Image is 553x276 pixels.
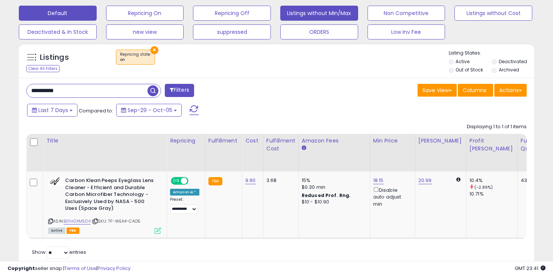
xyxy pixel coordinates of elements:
[474,184,493,190] small: (-2.89%)
[302,199,364,205] div: $10 - $10.90
[128,106,172,114] span: Sep-29 - Oct-05
[8,265,131,272] div: seller snap | |
[521,177,544,184] div: 43
[302,177,364,184] div: 15%
[302,192,351,199] b: Reduced Prof. Rng.
[79,107,113,114] span: Compared to:
[172,178,181,184] span: ON
[245,177,256,184] a: 9.90
[368,6,445,21] button: Non Competitive
[165,84,194,97] button: Filters
[469,177,517,184] div: 10.4%
[64,265,96,272] a: Terms of Use
[280,6,358,21] button: Listings without Min/Max
[120,52,151,63] span: Repricing state :
[26,65,60,72] div: Clear All Filters
[187,178,199,184] span: OFF
[67,227,79,234] span: FBA
[46,137,164,145] div: Title
[208,137,239,145] div: Fulfillment
[302,137,367,145] div: Amazon Fees
[373,137,412,145] div: Min Price
[467,123,527,130] div: Displaying 1 to 1 of 1 items
[97,265,131,272] a: Privacy Policy
[458,84,493,97] button: Columns
[170,189,199,196] div: Amazon AI *
[245,137,260,145] div: Cost
[418,177,432,184] a: 20.99
[456,58,469,65] label: Active
[193,6,271,21] button: Repricing Off
[19,24,97,39] button: Deactivated & In Stock
[32,249,86,256] span: Show: entries
[92,218,140,224] span: | SKU: 7F-WEA4-CAO5
[120,57,151,62] div: on
[266,177,293,184] div: 3.68
[368,24,445,39] button: Low Inv Fee
[106,6,184,21] button: Repricing On
[48,177,161,233] div: ASIN:
[38,106,68,114] span: Last 7 Days
[418,84,457,97] button: Save View
[193,24,271,39] button: suppressed
[456,67,483,73] label: Out of Stock
[418,137,463,145] div: [PERSON_NAME]
[19,6,97,21] button: Default
[449,50,535,57] p: Listing States:
[280,24,358,39] button: ORDERS
[170,197,199,214] div: Preset:
[170,137,202,145] div: Repricing
[302,145,306,152] small: Amazon Fees.
[494,84,527,97] button: Actions
[463,86,486,94] span: Columns
[469,191,517,197] div: 10.71%
[48,177,63,186] img: 31l+XSZtDtL._SL40_.jpg
[48,227,65,234] span: All listings currently available for purchase on Amazon
[40,52,69,63] h5: Listings
[65,177,156,214] b: Carbon Klean Peeps Eyeglass Lens Cleaner - Efficient and Durable Carbon Microfiber Technology - E...
[373,177,384,184] a: 18.15
[499,58,527,65] label: Deactivated
[302,184,364,191] div: $0.30 min
[27,104,77,117] button: Last 7 Days
[8,265,35,272] strong: Copyright
[106,24,184,39] button: new view
[469,137,514,153] div: Profit [PERSON_NAME]
[499,67,519,73] label: Archived
[208,177,222,185] small: FBA
[515,265,545,272] span: 2025-10-13 23:41 GMT
[266,137,295,153] div: Fulfillment Cost
[150,46,158,54] button: ×
[373,186,409,208] div: Disable auto adjust min
[521,137,547,153] div: Fulfillable Quantity
[116,104,182,117] button: Sep-29 - Oct-05
[454,6,532,21] button: Listings without Cost
[64,218,91,224] a: B01H0XM5D4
